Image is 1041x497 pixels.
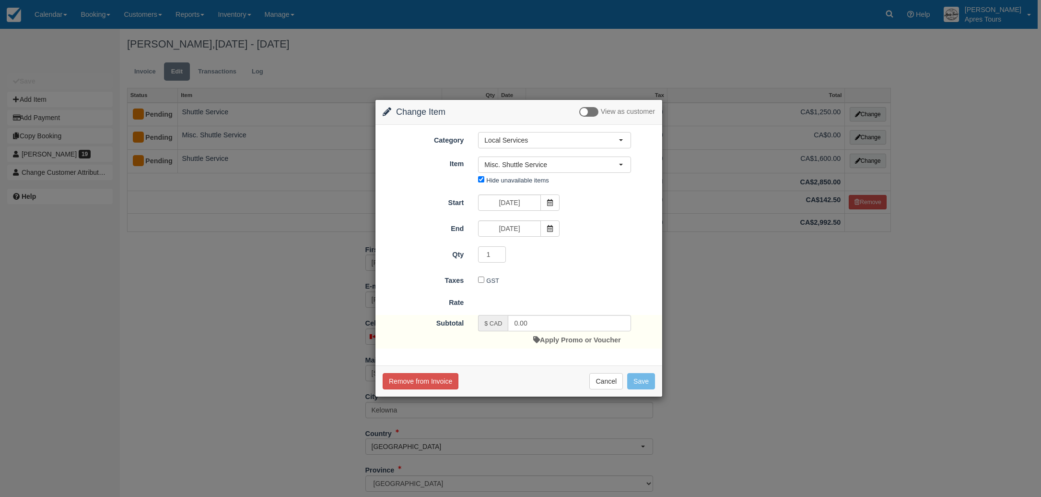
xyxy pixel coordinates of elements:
[375,220,471,234] label: End
[484,135,619,145] span: Local Services
[589,373,623,389] button: Cancel
[375,246,471,260] label: Qty
[375,156,471,169] label: Item
[478,132,631,148] button: Local Services
[375,272,471,286] label: Taxes
[486,277,499,284] label: GST
[484,320,502,327] small: $ CAD
[396,107,445,117] span: Change Item
[601,108,655,116] span: View as customer
[627,373,655,389] button: Save
[478,157,631,173] button: Misc. Shuttle Service
[484,160,619,170] span: Misc. Shuttle Service
[375,294,471,308] label: Rate
[486,177,549,184] label: Hide unavailable items
[375,132,471,145] label: Category
[533,336,620,344] a: Apply Promo or Voucher
[383,373,458,389] button: Remove from Invoice
[375,194,471,208] label: Start
[375,315,471,328] label: Subtotal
